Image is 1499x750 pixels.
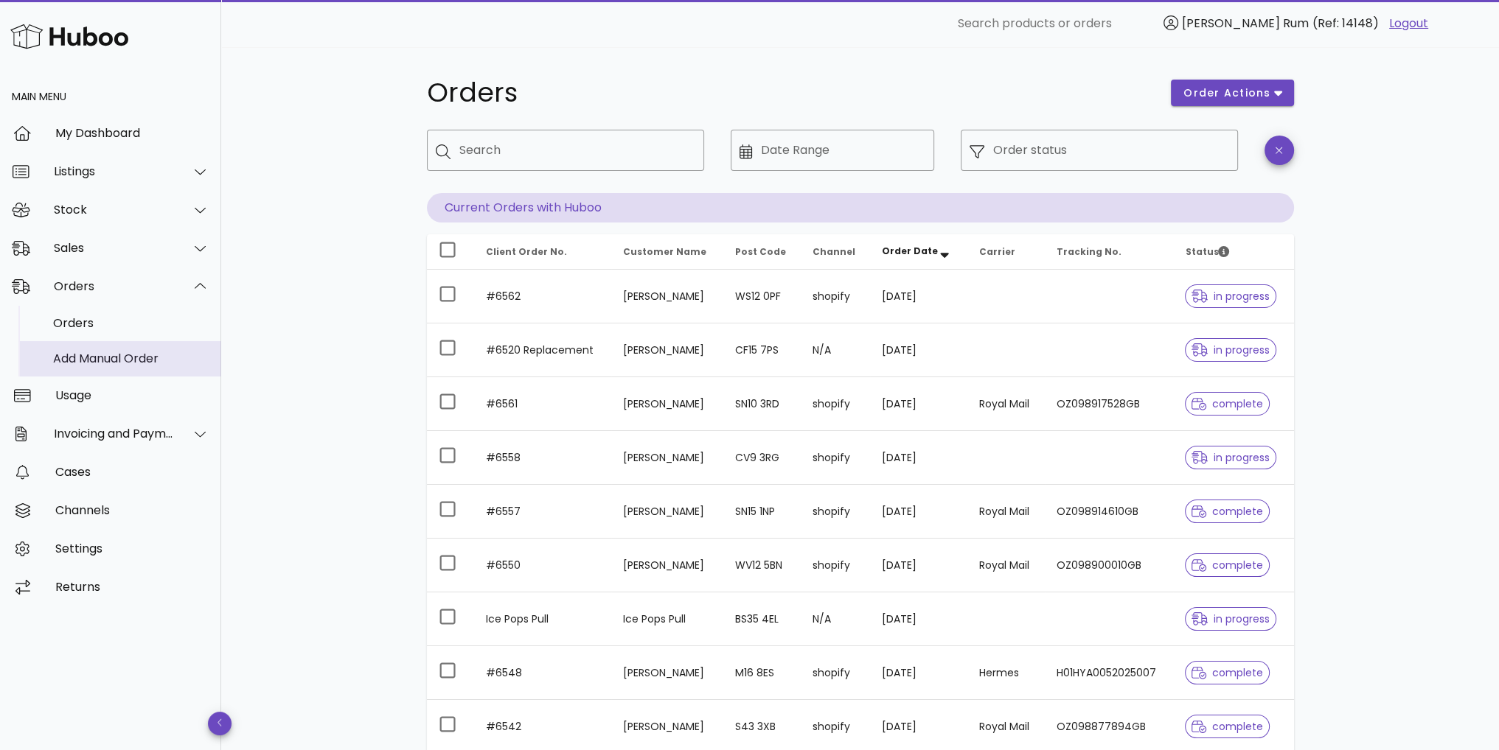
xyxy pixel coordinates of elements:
td: M16 8ES [723,646,801,700]
span: in progress [1192,291,1270,301]
span: complete [1192,560,1263,570]
div: Channels [55,503,209,517]
div: Cases [55,465,209,479]
span: Status [1185,245,1229,258]
div: Add Manual Order [53,351,209,365]
td: Royal Mail [967,485,1045,539]
td: shopify [801,646,870,700]
span: order actions [1183,85,1271,101]
td: shopify [801,377,870,431]
td: N/A [801,323,870,377]
th: Order Date: Sorted descending. Activate to remove sorting. [870,234,967,270]
a: Logout [1389,15,1428,32]
td: shopify [801,539,870,592]
td: [DATE] [870,646,967,700]
td: [DATE] [870,539,967,592]
span: Channel [813,245,855,258]
td: [DATE] [870,377,967,431]
span: complete [1192,399,1263,409]
td: [DATE] [870,592,967,646]
td: [PERSON_NAME] [611,323,723,377]
td: CF15 7PS [723,323,801,377]
div: Returns [55,580,209,594]
span: in progress [1192,452,1270,463]
th: Tracking No. [1045,234,1174,270]
span: [PERSON_NAME] Rum [1182,15,1309,32]
th: Post Code [723,234,801,270]
td: #6557 [474,485,611,539]
div: Stock [54,203,174,217]
img: Huboo Logo [10,21,128,52]
th: Carrier [967,234,1045,270]
th: Customer Name [611,234,723,270]
th: Channel [801,234,870,270]
button: order actions [1171,80,1293,106]
td: #6562 [474,270,611,323]
td: SN10 3RD [723,377,801,431]
td: Royal Mail [967,539,1045,592]
td: OZ098917528GB [1045,377,1174,431]
td: [PERSON_NAME] [611,270,723,323]
div: My Dashboard [55,126,209,140]
td: #6548 [474,646,611,700]
td: [DATE] [870,323,967,377]
td: SN15 1NP [723,485,801,539]
td: N/A [801,592,870,646]
td: [PERSON_NAME] [611,431,723,485]
td: H01HYA0052025007 [1045,646,1174,700]
div: Sales [54,241,174,255]
td: shopify [801,431,870,485]
span: complete [1192,506,1263,516]
td: Ice Pops Pull [474,592,611,646]
span: in progress [1192,614,1270,624]
td: shopify [801,270,870,323]
td: [DATE] [870,270,967,323]
td: OZ098914610GB [1045,485,1174,539]
span: complete [1192,667,1263,678]
td: shopify [801,485,870,539]
span: Tracking No. [1057,245,1121,258]
td: #6558 [474,431,611,485]
span: Client Order No. [486,245,567,258]
td: Hermes [967,646,1045,700]
td: [PERSON_NAME] [611,539,723,592]
div: Listings [54,164,174,178]
td: Royal Mail [967,377,1045,431]
div: Usage [55,388,209,402]
div: Orders [53,316,209,330]
td: BS35 4EL [723,592,801,646]
span: Post Code [734,245,785,258]
td: [PERSON_NAME] [611,485,723,539]
h1: Orders [427,80,1154,106]
span: Carrier [979,245,1015,258]
td: WS12 0PF [723,270,801,323]
span: Customer Name [623,245,706,258]
td: [PERSON_NAME] [611,377,723,431]
td: #6520 Replacement [474,323,611,377]
td: WV12 5BN [723,539,801,592]
div: Settings [55,542,209,556]
div: Invoicing and Payments [54,427,174,441]
span: complete [1192,721,1263,732]
td: [DATE] [870,485,967,539]
td: OZ098900010GB [1045,539,1174,592]
p: Current Orders with Huboo [427,193,1294,222]
td: Ice Pops Pull [611,592,723,646]
td: #6550 [474,539,611,592]
td: [DATE] [870,431,967,485]
span: in progress [1192,345,1270,355]
td: CV9 3RG [723,431,801,485]
span: (Ref: 14148) [1312,15,1379,32]
th: Status [1173,234,1293,270]
th: Client Order No. [474,234,611,270]
td: #6561 [474,377,611,431]
div: Orders [54,279,174,293]
td: [PERSON_NAME] [611,646,723,700]
span: Order Date [882,245,938,257]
